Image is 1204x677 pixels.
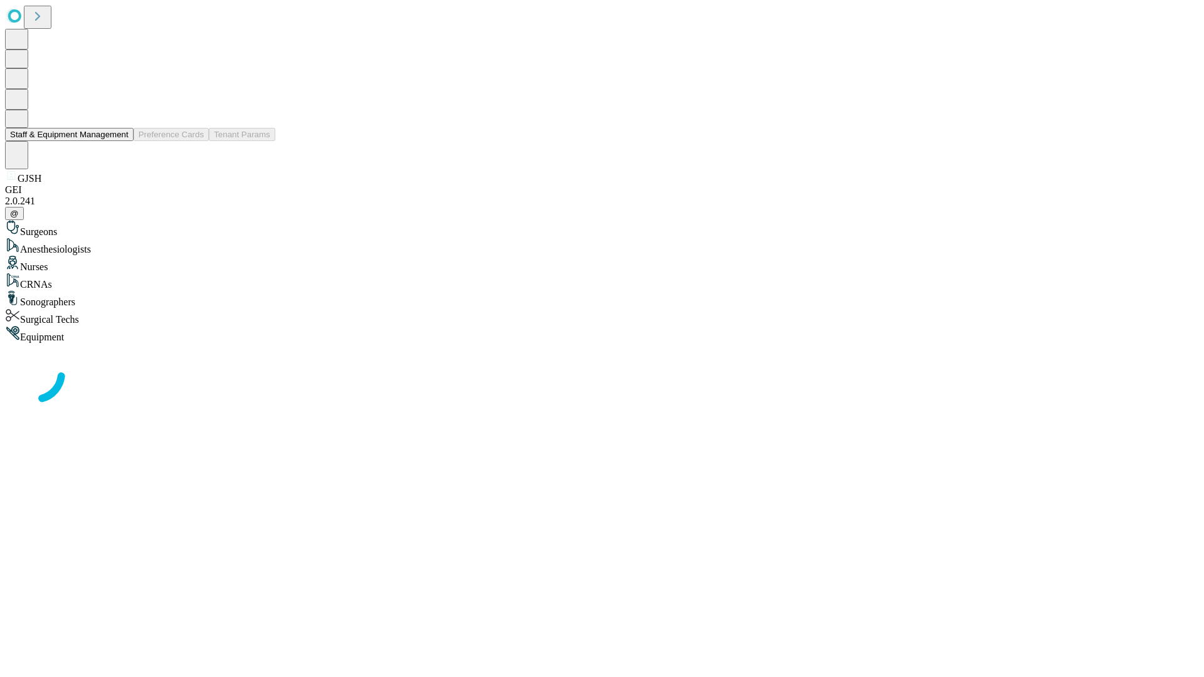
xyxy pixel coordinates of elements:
[134,128,209,141] button: Preference Cards
[209,128,275,141] button: Tenant Params
[5,255,1199,273] div: Nurses
[10,209,19,218] span: @
[5,128,134,141] button: Staff & Equipment Management
[18,173,41,184] span: GJSH
[5,196,1199,207] div: 2.0.241
[5,325,1199,343] div: Equipment
[5,220,1199,238] div: Surgeons
[5,273,1199,290] div: CRNAs
[5,290,1199,308] div: Sonographers
[5,207,24,220] button: @
[5,308,1199,325] div: Surgical Techs
[5,184,1199,196] div: GEI
[5,238,1199,255] div: Anesthesiologists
